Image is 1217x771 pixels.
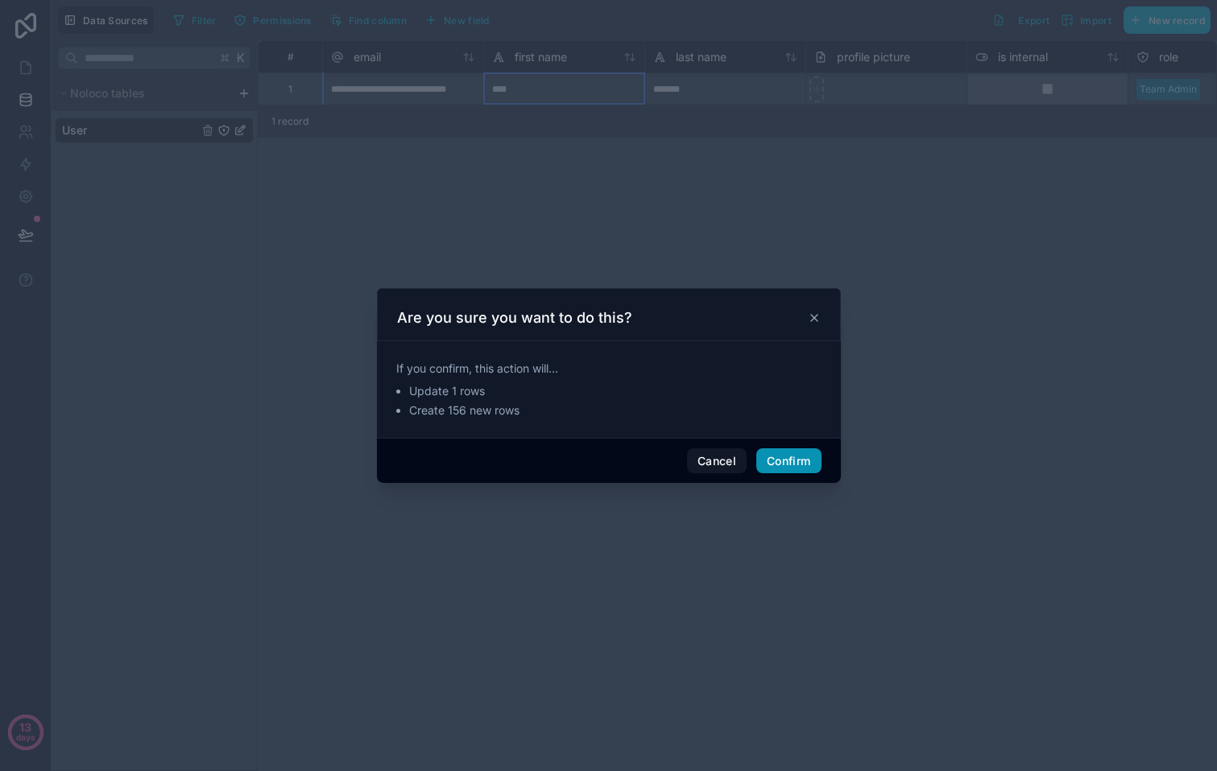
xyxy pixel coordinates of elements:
[396,361,822,377] span: If you confirm, this action will...
[409,402,822,418] li: Create 156 new rows
[397,308,632,328] h3: Are you sure you want to do this?
[687,448,747,474] button: Cancel
[756,448,821,474] button: Confirm
[409,383,822,399] li: Update 1 rows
